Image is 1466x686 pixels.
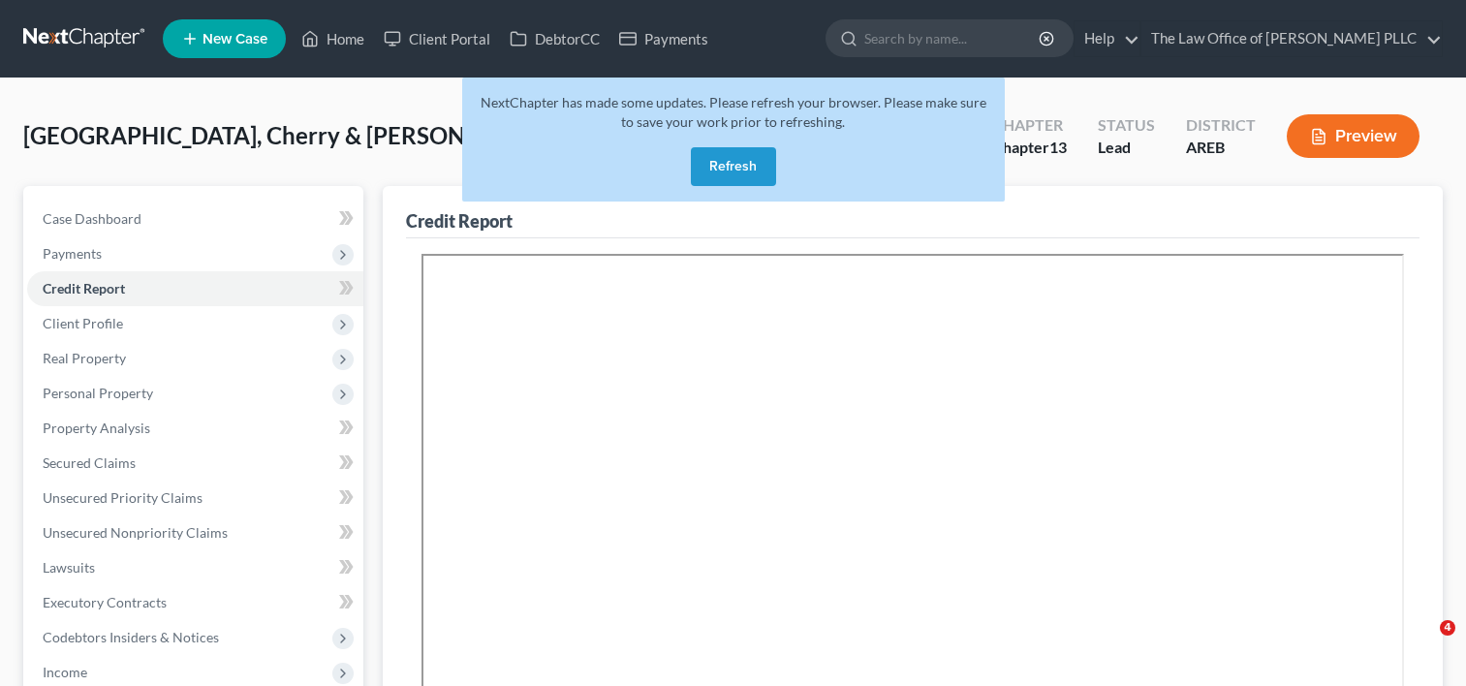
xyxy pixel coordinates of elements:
[500,21,609,56] a: DebtorCC
[864,20,1042,56] input: Search by name...
[1287,114,1419,158] button: Preview
[1098,114,1155,137] div: Status
[203,32,267,47] span: New Case
[43,664,87,680] span: Income
[27,202,363,236] a: Case Dashboard
[292,21,374,56] a: Home
[27,411,363,446] a: Property Analysis
[27,585,363,620] a: Executory Contracts
[43,454,136,471] span: Secured Claims
[43,594,167,610] span: Executory Contracts
[43,489,203,506] span: Unsecured Priority Claims
[609,21,718,56] a: Payments
[43,350,126,366] span: Real Property
[43,280,125,296] span: Credit Report
[691,147,776,186] button: Refresh
[406,209,513,233] div: Credit Report
[1400,620,1447,667] iframe: Intercom live chat
[43,245,102,262] span: Payments
[43,210,141,227] span: Case Dashboard
[1049,138,1067,156] span: 13
[1186,137,1256,159] div: AREB
[43,559,95,576] span: Lawsuits
[1440,620,1455,636] span: 4
[374,21,500,56] a: Client Portal
[1141,21,1442,56] a: The Law Office of [PERSON_NAME] PLLC
[481,94,986,130] span: NextChapter has made some updates. Please refresh your browser. Please make sure to save your wor...
[1098,137,1155,159] div: Lead
[992,114,1067,137] div: Chapter
[43,315,123,331] span: Client Profile
[27,515,363,550] a: Unsecured Nonpriority Claims
[23,121,549,149] span: [GEOGRAPHIC_DATA], Cherry & [PERSON_NAME]
[992,137,1067,159] div: Chapter
[27,271,363,306] a: Credit Report
[43,420,150,436] span: Property Analysis
[43,629,219,645] span: Codebtors Insiders & Notices
[1075,21,1139,56] a: Help
[27,481,363,515] a: Unsecured Priority Claims
[27,550,363,585] a: Lawsuits
[1186,114,1256,137] div: District
[43,385,153,401] span: Personal Property
[43,524,228,541] span: Unsecured Nonpriority Claims
[27,446,363,481] a: Secured Claims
